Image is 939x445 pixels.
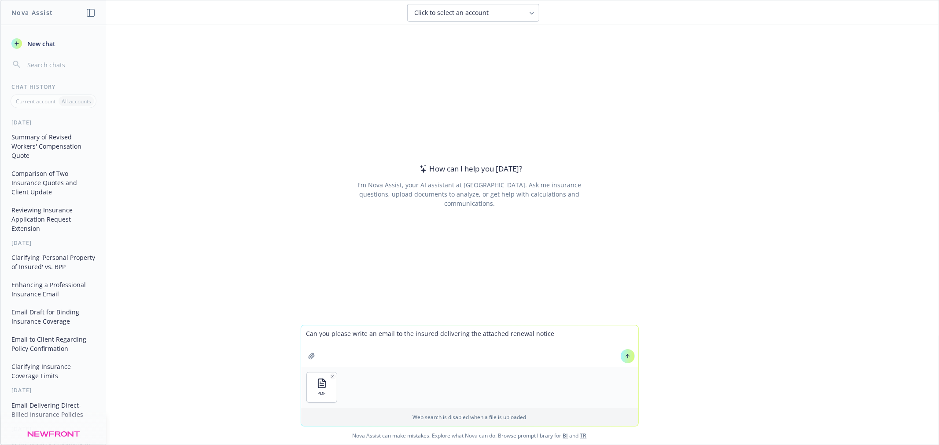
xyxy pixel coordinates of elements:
[8,36,99,51] button: New chat
[580,432,587,439] a: TR
[11,8,53,17] h1: Nova Assist
[1,119,106,126] div: [DATE]
[1,425,106,433] div: [DATE]
[8,250,99,274] button: Clarifying 'Personal Property of Insured' vs. BPP
[346,180,593,208] div: I'm Nova Assist, your AI assistant at [GEOGRAPHIC_DATA]. Ask me insurance questions, upload docum...
[62,98,91,105] p: All accounts
[8,277,99,301] button: Enhancing a Professional Insurance Email
[4,427,935,445] span: Nova Assist can make mistakes. Explore what Nova can do: Browse prompt library for and
[8,166,99,199] button: Comparison of Two Insurance Quotes and Client Update
[8,203,99,236] button: Reviewing Insurance Application Request Extension
[8,359,99,383] button: Clarifying Insurance Coverage Limits
[26,39,55,48] span: New chat
[8,332,99,356] button: Email to Client Regarding Policy Confirmation
[8,305,99,328] button: Email Draft for Binding Insurance Coverage
[1,387,106,394] div: [DATE]
[8,130,99,163] button: Summary of Revised Workers' Compensation Quote
[301,325,638,367] textarea: Can you please write an email to the insured delivering the attached renewal notice
[1,83,106,91] div: Chat History
[16,98,55,105] p: Current account
[306,413,633,421] p: Web search is disabled when a file is uploaded
[8,398,99,422] button: Email Delivering Direct-Billed Insurance Policies
[407,4,539,22] button: Click to select an account
[563,432,568,439] a: BI
[415,8,489,17] span: Click to select an account
[1,239,106,247] div: [DATE]
[318,390,326,396] span: PDF
[417,163,522,175] div: How can I help you [DATE]?
[307,372,337,402] button: PDF
[26,58,96,71] input: Search chats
